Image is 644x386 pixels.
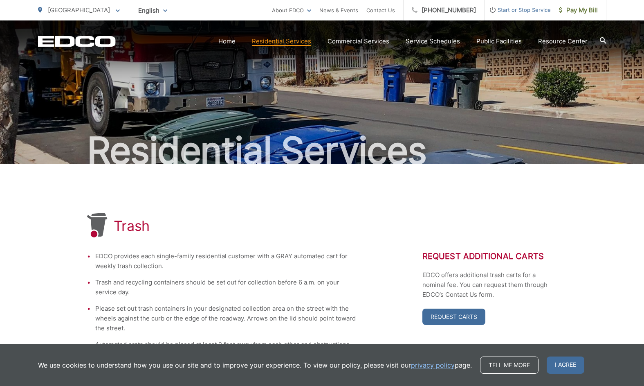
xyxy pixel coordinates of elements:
[95,251,357,271] li: EDCO provides each single-family residential customer with a GRAY automated cart for weekly trash...
[476,36,522,46] a: Public Facilities
[48,6,110,14] span: [GEOGRAPHIC_DATA]
[95,304,357,333] li: Please set out trash containers in your designated collection area on the street with the wheels ...
[366,5,395,15] a: Contact Us
[422,270,557,300] p: EDCO offers additional trash carts for a nominal fee. You can request them through EDCO’s Contact...
[406,36,460,46] a: Service Schedules
[252,36,311,46] a: Residential Services
[422,251,557,261] h2: Request Additional Carts
[95,340,357,359] li: Automated carts should be placed at least 2 feet away from each other and obstructions such as pa...
[547,357,584,374] span: I agree
[538,36,588,46] a: Resource Center
[272,5,311,15] a: About EDCO
[114,218,150,234] h1: Trash
[411,360,455,370] a: privacy policy
[95,278,357,297] li: Trash and recycling containers should be set out for collection before 6 a.m. on your service day.
[218,36,236,46] a: Home
[38,130,606,171] h2: Residential Services
[319,5,358,15] a: News & Events
[328,36,389,46] a: Commercial Services
[38,360,472,370] p: We use cookies to understand how you use our site and to improve your experience. To view our pol...
[132,3,173,18] span: English
[480,357,539,374] a: Tell me more
[422,309,485,325] a: Request Carts
[38,36,116,47] a: EDCD logo. Return to the homepage.
[559,5,598,15] span: Pay My Bill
